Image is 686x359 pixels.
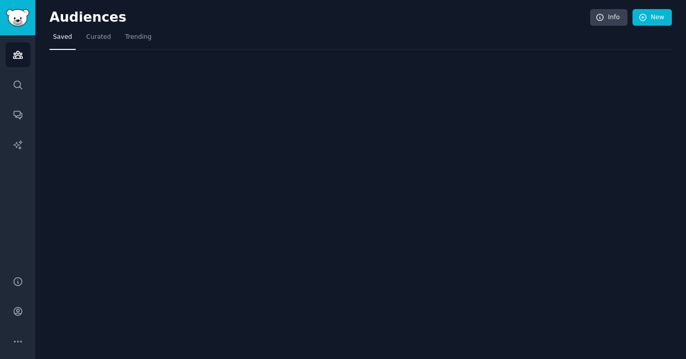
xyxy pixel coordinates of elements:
a: Curated [83,29,115,50]
a: Info [590,9,627,26]
span: Saved [53,33,72,42]
span: Curated [86,33,111,42]
img: GummySearch logo [6,9,29,27]
a: Saved [49,29,76,50]
h2: Audiences [49,10,590,26]
a: Trending [122,29,155,50]
a: New [632,9,672,26]
span: Trending [125,33,151,42]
